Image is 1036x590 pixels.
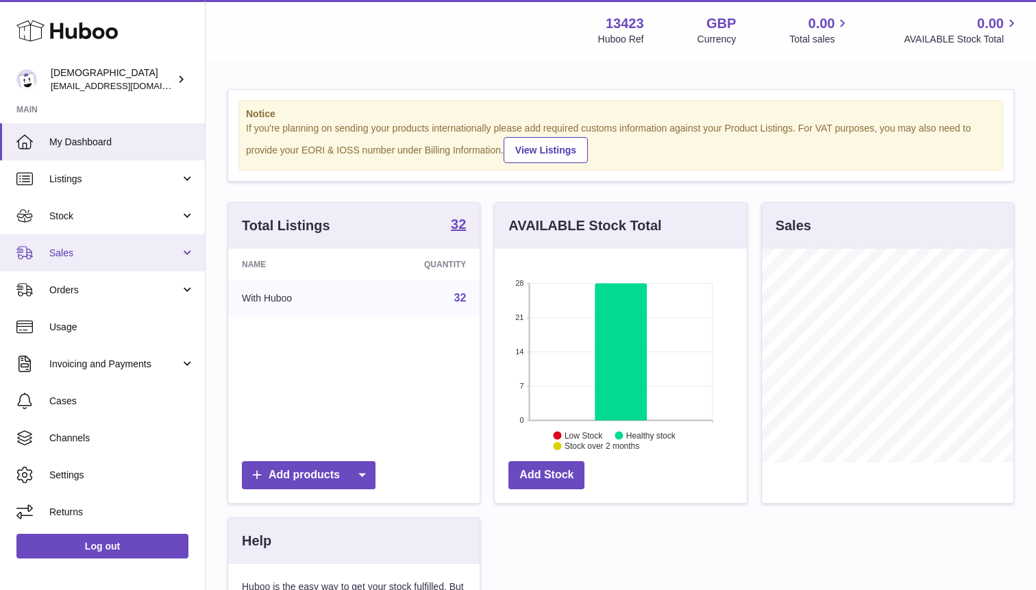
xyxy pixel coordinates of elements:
[598,33,644,46] div: Huboo Ref
[16,69,37,90] img: olgazyuz@outlook.com
[242,217,330,235] h3: Total Listings
[904,14,1020,46] a: 0.00 AVAILABLE Stock Total
[516,347,524,356] text: 14
[565,441,639,451] text: Stock over 2 months
[809,14,835,33] span: 0.00
[361,249,480,280] th: Quantity
[626,430,676,440] text: Healthy stock
[516,279,524,287] text: 28
[49,247,180,260] span: Sales
[789,33,850,46] span: Total sales
[246,122,996,163] div: If you're planning on sending your products internationally please add required customs informati...
[242,461,375,489] a: Add products
[451,217,466,231] strong: 32
[49,506,195,519] span: Returns
[789,14,850,46] a: 0.00 Total sales
[508,461,584,489] a: Add Stock
[504,137,588,163] a: View Listings
[49,173,180,186] span: Listings
[51,80,201,91] span: [EMAIL_ADDRESS][DOMAIN_NAME]
[520,416,524,424] text: 0
[706,14,736,33] strong: GBP
[904,33,1020,46] span: AVAILABLE Stock Total
[776,217,811,235] h3: Sales
[49,136,195,149] span: My Dashboard
[977,14,1004,33] span: 0.00
[49,284,180,297] span: Orders
[49,395,195,408] span: Cases
[520,382,524,390] text: 7
[49,321,195,334] span: Usage
[246,108,996,121] strong: Notice
[49,469,195,482] span: Settings
[565,430,603,440] text: Low Stock
[698,33,737,46] div: Currency
[606,14,644,33] strong: 13423
[242,532,271,550] h3: Help
[51,66,174,93] div: [DEMOGRAPHIC_DATA]
[228,280,361,316] td: With Huboo
[451,217,466,234] a: 32
[228,249,361,280] th: Name
[516,313,524,321] text: 21
[16,534,188,558] a: Log out
[49,210,180,223] span: Stock
[49,432,195,445] span: Channels
[49,358,180,371] span: Invoicing and Payments
[508,217,661,235] h3: AVAILABLE Stock Total
[454,292,467,304] a: 32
